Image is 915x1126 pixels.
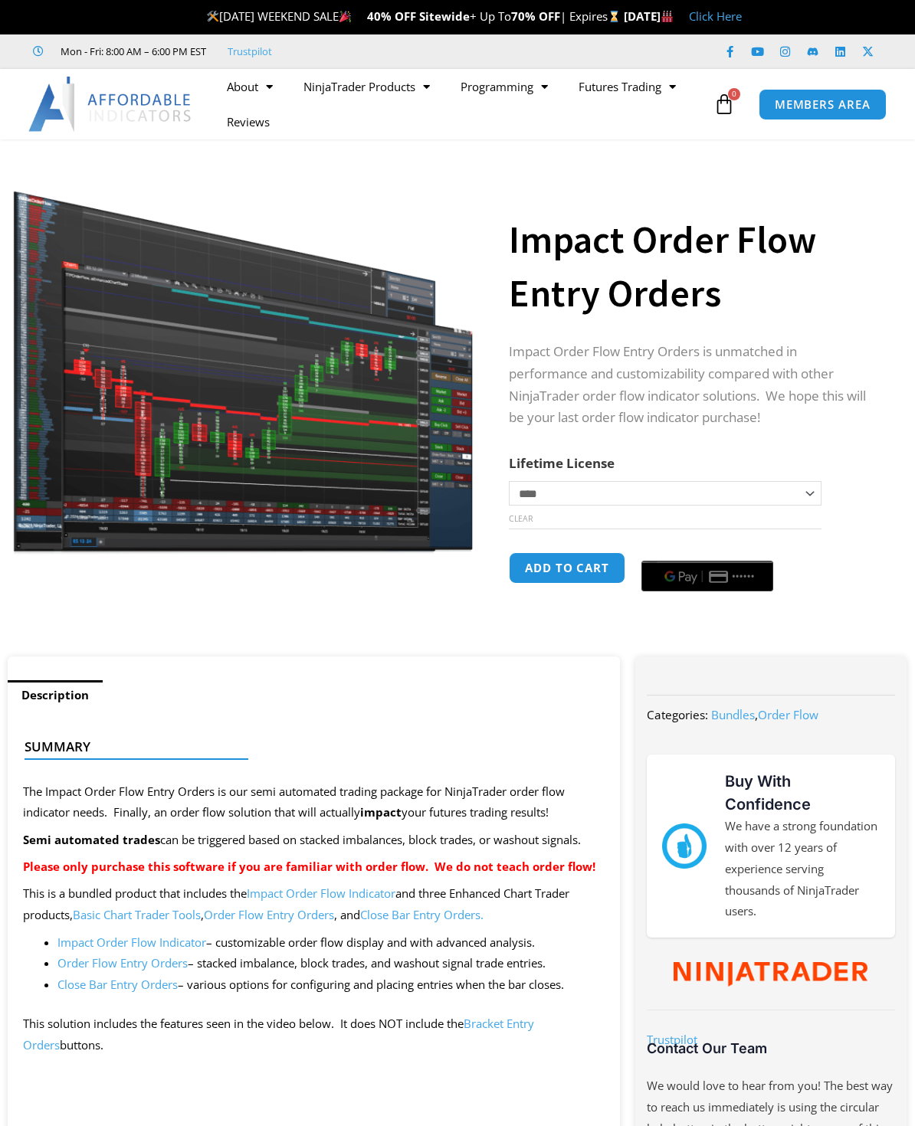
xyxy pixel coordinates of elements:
h3: Contact Our Team [647,1039,896,1057]
button: Buy with GPay [641,561,773,591]
p: can be triggered based on stacked imbalances, block trades, or washout signals. [23,830,605,851]
a: Clear options [509,513,533,524]
a: Order Flow Entry Orders [204,907,334,922]
strong: 70% OFF [511,8,560,24]
strong: impact [360,804,402,820]
a: Impact Order Flow Indicator [247,885,395,901]
p: This is a bundled product that includes the and three Enhanced Chart Trader products, , , and [23,883,605,926]
a: . [480,907,484,922]
img: 🛠️ [207,11,218,22]
img: LogoAI | Affordable Indicators – NinjaTrader [28,77,193,132]
a: NinjaTrader Products [288,69,445,104]
img: NinjaTrader Wordmark color RGB | Affordable Indicators – NinjaTrader [674,962,867,987]
img: 🎉 [339,11,351,22]
a: Close Bar Entry Orders [360,907,480,922]
h3: Buy With Confidence [725,770,880,816]
a: Order Flow [758,707,818,722]
h1: Impact Order Flow Entry Orders [509,213,877,320]
a: 0 [690,82,758,126]
p: Impact Order Flow Entry Orders is unmatched in performance and customizability compared with othe... [509,341,877,430]
strong: Please only purchase this software if you are familiar with order flow. We do not teach order flow! [23,859,595,874]
a: Bracket Entry Orders [23,1016,534,1052]
a: Description [8,680,103,710]
a: Bundles [711,707,755,722]
a: Futures Trading [563,69,691,104]
span: Mon - Fri: 8:00 AM – 6:00 PM EST [57,42,206,61]
strong: 40% OFF Sitewide [367,8,470,24]
label: Lifetime License [509,454,615,472]
li: – stacked imbalance, block trades, and washout signal trade entries. [57,953,605,974]
strong: [DATE] [624,8,674,24]
a: Programming [445,69,563,104]
img: ⌛ [608,11,620,22]
a: Order Flow Entry Orders [57,955,188,971]
nav: Menu [212,69,710,139]
a: Close Bar Entry Orders [57,977,178,992]
p: This solution includes the features seen in the video below. It does NOT include the buttons. [23,1013,605,1056]
a: MEMBERS AREA [759,89,887,120]
a: Trustpilot [647,1032,697,1047]
a: Impact Order Flow Indicator [57,935,206,950]
span: MEMBERS AREA [775,99,871,110]
a: Trustpilot [228,42,272,61]
span: Categories: [647,707,708,722]
p: The Impact Order Flow Entry Orders is our semi automated trading package for NinjaTrader order fl... [23,781,605,824]
button: Add to cart [509,552,625,584]
li: – various options for configuring and placing entries when the bar closes. [57,974,605,996]
span: 0 [728,88,740,100]
p: We have a strong foundation with over 12 years of experience serving thousands of NinjaTrader users. [725,816,880,922]
a: Click Here [689,8,742,24]
a: Reviews [212,104,285,139]
text: •••••• [732,571,755,582]
a: Basic Chart Trader Tools [73,907,201,922]
h4: Summary [25,739,591,754]
span: [DATE] WEEKEND SALE + Up To | Expires [206,8,624,24]
span: , [711,707,818,722]
a: About [212,69,288,104]
li: – customizable order flow display and with advanced analysis. [57,932,605,954]
iframe: Secure payment input frame [638,550,776,552]
img: mark thumbs good 43913 | Affordable Indicators – NinjaTrader [662,823,707,869]
img: 🏭 [661,11,673,22]
img: of4 [11,166,474,557]
strong: Semi automated trades [23,832,160,847]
